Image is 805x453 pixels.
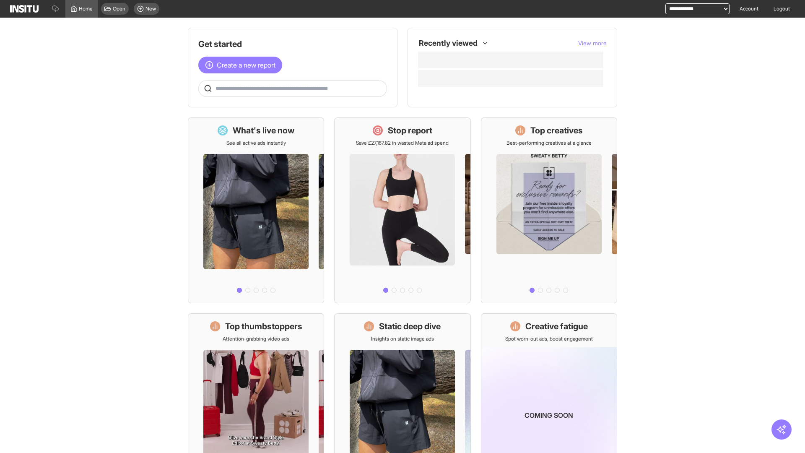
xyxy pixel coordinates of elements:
span: Create a new report [217,60,275,70]
h1: Top thumbstoppers [225,320,302,332]
p: Attention-grabbing video ads [223,336,289,342]
a: What's live nowSee all active ads instantly [188,117,324,303]
h1: Get started [198,38,387,50]
span: New [145,5,156,12]
img: Logo [10,5,39,13]
p: Insights on static image ads [371,336,434,342]
h1: Top creatives [530,125,583,136]
p: Best-performing creatives at a glance [506,140,592,146]
button: Create a new report [198,57,282,73]
span: Home [79,5,93,12]
h1: What's live now [233,125,295,136]
span: Open [113,5,125,12]
a: Stop reportSave £27,167.82 in wasted Meta ad spend [334,117,470,303]
h1: Stop report [388,125,432,136]
h1: Static deep dive [379,320,441,332]
button: View more [578,39,607,47]
p: See all active ads instantly [226,140,286,146]
a: Top creativesBest-performing creatives at a glance [481,117,617,303]
p: Save £27,167.82 in wasted Meta ad spend [356,140,449,146]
